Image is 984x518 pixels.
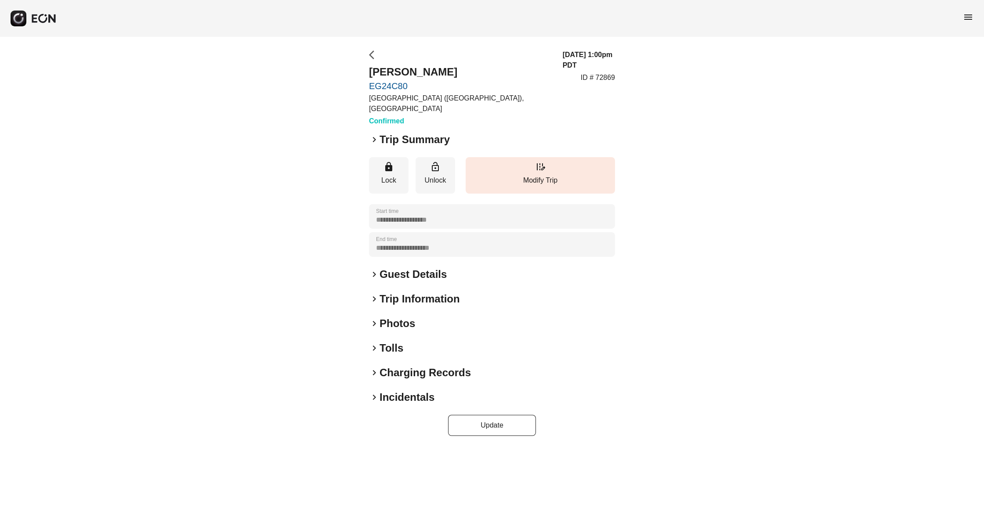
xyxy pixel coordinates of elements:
h2: Guest Details [380,267,447,281]
span: keyboard_arrow_right [369,269,380,280]
h3: [DATE] 1:00pm PDT [563,50,615,71]
button: Update [448,415,536,436]
button: Lock [369,157,409,194]
button: Modify Trip [466,157,615,194]
span: keyboard_arrow_right [369,318,380,329]
p: [GEOGRAPHIC_DATA] ([GEOGRAPHIC_DATA]), [GEOGRAPHIC_DATA] [369,93,552,114]
span: lock [383,162,394,172]
span: keyboard_arrow_right [369,294,380,304]
h3: Confirmed [369,116,552,126]
h2: [PERSON_NAME] [369,65,552,79]
a: EG24C80 [369,81,552,91]
span: keyboard_arrow_right [369,343,380,353]
p: Modify Trip [470,175,611,186]
p: Lock [373,175,404,186]
h2: Photos [380,317,415,331]
p: Unlock [420,175,451,186]
h2: Tolls [380,341,403,355]
span: arrow_back_ios [369,50,380,60]
span: keyboard_arrow_right [369,392,380,403]
p: ID # 72869 [581,72,615,83]
span: keyboard_arrow_right [369,367,380,378]
span: edit_road [535,162,546,172]
h2: Trip Summary [380,133,450,147]
span: menu [963,12,973,22]
span: keyboard_arrow_right [369,134,380,145]
h2: Trip Information [380,292,460,306]
h2: Charging Records [380,366,471,380]
span: lock_open [430,162,441,172]
button: Unlock [416,157,455,194]
h2: Incidentals [380,390,434,404]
